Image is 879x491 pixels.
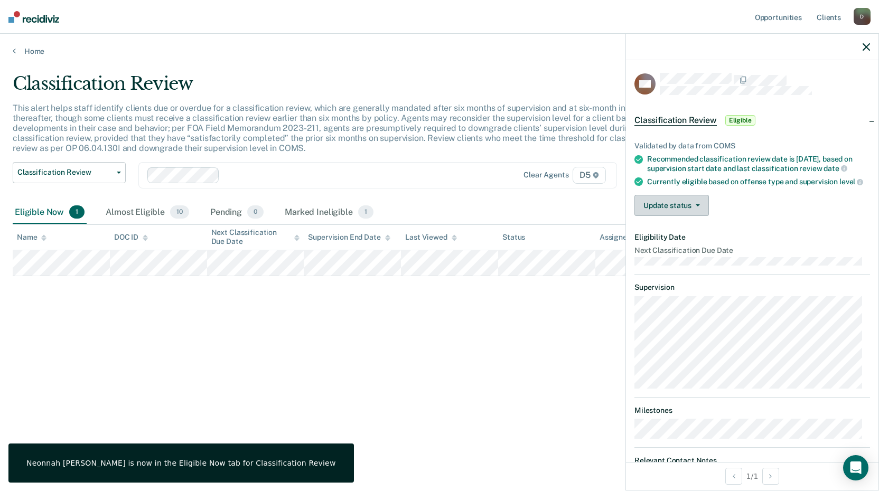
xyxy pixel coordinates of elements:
span: 1 [358,205,373,219]
div: DOC ID [114,233,148,242]
dt: Eligibility Date [634,233,870,242]
div: Classification ReviewEligible [626,103,878,137]
span: Classification Review [634,115,717,126]
span: date [824,164,847,173]
span: 1 [69,205,85,219]
span: D5 [573,167,606,184]
span: 10 [170,205,189,219]
button: Next Opportunity [762,468,779,485]
div: Pending [208,201,266,224]
div: Open Intercom Messenger [843,455,868,480]
span: level [839,177,863,186]
div: Marked Ineligible [283,201,376,224]
div: 1 / 1 [626,462,878,490]
div: Almost Eligible [104,201,191,224]
div: Validated by data from COMS [634,141,870,150]
div: Classification Review [13,73,672,103]
div: Status [502,233,525,242]
span: Eligible [725,115,755,126]
div: Name [17,233,46,242]
div: Next Classification Due Date [211,228,300,246]
dt: Relevant Contact Notes [634,456,870,465]
dt: Milestones [634,406,870,415]
div: Neonnah [PERSON_NAME] is now in the Eligible Now tab for Classification Review [26,458,336,468]
div: Clear agents [523,171,568,180]
span: 0 [247,205,264,219]
div: D [854,8,871,25]
div: Recommended classification review date is [DATE], based on supervision start date and last classi... [647,155,870,173]
button: Update status [634,195,709,216]
dt: Next Classification Due Date [634,246,870,255]
div: Assigned to [600,233,649,242]
a: Home [13,46,866,56]
div: Last Viewed [405,233,456,242]
div: Currently eligible based on offense type and supervision [647,177,870,186]
button: Previous Opportunity [725,468,742,485]
span: Classification Review [17,168,113,177]
div: Supervision End Date [308,233,390,242]
dt: Supervision [634,283,870,292]
img: Recidiviz [8,11,59,23]
p: This alert helps staff identify clients due or overdue for a classification review, which are gen... [13,103,660,154]
div: Eligible Now [13,201,87,224]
